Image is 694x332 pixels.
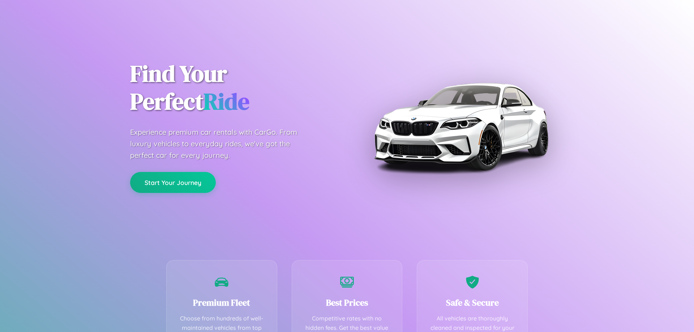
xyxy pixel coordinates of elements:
[428,297,517,309] h3: Safe & Secure
[130,172,216,193] button: Start Your Journey
[303,297,391,309] h3: Best Prices
[130,60,336,116] h1: Find Your Perfect
[204,86,249,117] span: Ride
[370,36,551,217] img: Premium BMW car rental vehicle
[130,126,311,161] p: Experience premium car rentals with CarGo. From luxury vehicles to everyday rides, we've got the ...
[177,297,266,309] h3: Premium Fleet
